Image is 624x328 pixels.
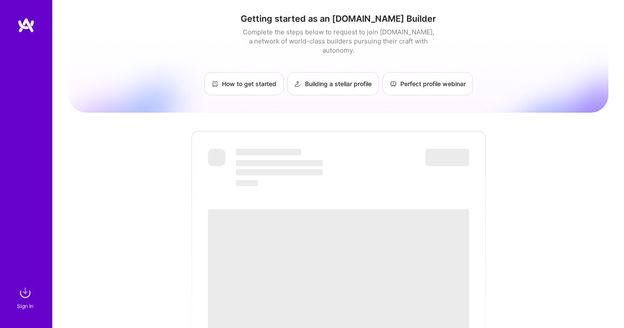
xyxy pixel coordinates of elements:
img: How to get started [211,80,218,87]
a: sign inSign In [18,284,34,311]
div: Sign In [17,301,34,311]
span: ‌ [236,149,301,155]
h1: Getting started as an [DOMAIN_NAME] Builder [69,13,608,24]
span: ‌ [236,180,258,186]
img: Perfect profile webinar [390,80,397,87]
div: Complete the steps below to request to join [DOMAIN_NAME], a network of world-class builders purs... [241,27,436,55]
img: logo [17,17,35,33]
a: How to get started [204,72,284,95]
span: ‌ [208,149,225,166]
a: Perfect profile webinar [382,72,473,95]
span: ‌ [426,149,469,166]
span: ‌ [236,160,323,166]
img: sign in [17,284,34,301]
a: Building a stellar profile [287,72,379,95]
img: Building a stellar profile [295,80,302,87]
span: ‌ [236,169,323,175]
